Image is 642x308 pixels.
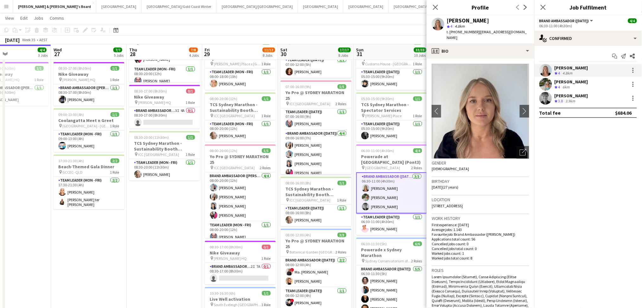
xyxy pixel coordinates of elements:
[3,14,16,22] a: View
[432,160,529,166] h3: Gender
[217,0,298,13] button: [GEOGRAPHIC_DATA]/[GEOGRAPHIC_DATA]
[447,18,489,23] div: [PERSON_NAME]
[517,146,529,159] div: Open photos pop-in
[628,18,637,23] span: 4/4
[365,259,411,263] span: Sydney Conservatorium of Music
[432,166,469,171] span: [DEMOGRAPHIC_DATA]
[534,3,642,11] h3: Job Fulfilment
[432,246,529,251] p: Cancelled jobs total count: 0
[562,71,574,76] div: 4.8km
[286,233,311,237] span: 08:00-12:00 (4h)
[205,221,276,243] app-card-role: Team Leader (Mon - Fri)1/108:00-20:00 (12h)[PERSON_NAME]
[389,0,434,13] button: [GEOGRAPHIC_DATA]
[262,245,271,249] span: 0/1
[96,0,142,13] button: [GEOGRAPHIC_DATA]
[205,296,276,302] h3: Live Well activation
[447,29,480,34] span: t. [PHONE_NUMBER]
[290,250,336,254] span: Botanical Garden [GEOGRAPHIC_DATA]
[281,257,352,287] app-card-role: Brand Ambassador ([DATE])2/208:00-12:00 (4h)!Ma. [PERSON_NAME][PERSON_NAME]
[13,0,96,13] button: [PERSON_NAME] & [PERSON_NAME]'s Board
[451,24,453,29] span: 4
[281,238,352,249] h3: Yo Pro @ SYDNEY MARATHON 25
[615,110,632,116] div: $684.06
[555,79,588,85] div: [PERSON_NAME]
[432,237,529,241] p: Applications total count: 56
[205,263,276,285] app-card-role: Brand Ambassador ([PERSON_NAME])2I7A0/108:30-17:00 (8h30m)
[205,250,276,256] h3: Nike Giveaway
[432,178,529,184] h3: Birthday
[50,15,64,21] span: Comms
[210,291,236,296] span: 10:30-16:30 (6h)
[47,14,67,22] a: Comms
[539,18,589,23] span: Brand Ambassador (Sunday)
[290,299,294,303] span: !
[5,15,14,21] span: View
[558,71,560,75] span: 4
[564,99,577,104] div: 3.9km
[558,85,560,89] span: 4
[432,64,529,159] img: Crew avatar or photo
[539,23,637,28] div: 06:30-11:00 (4h30m)
[298,0,343,13] button: [GEOGRAPHIC_DATA]
[432,197,529,202] h3: Location
[432,185,459,189] span: [DATE] (27 years)
[18,14,30,22] a: Edit
[214,302,262,307] span: South Eveleigh [GEOGRAPHIC_DATA]
[432,251,529,256] p: Worked jobs count: 1
[356,247,427,258] h3: Powerade x Sydney Marathon
[290,268,294,272] span: !
[411,259,422,263] span: 2 Roles
[454,24,466,29] span: 4.8km
[558,99,563,103] span: 3.8
[39,37,48,42] div: AEST
[338,233,346,237] span: 3/3
[361,241,387,246] span: 06:30-11:30 (5h)
[555,65,588,71] div: [PERSON_NAME]
[34,15,43,21] span: Jobs
[432,227,529,232] p: Average jobs: 1.143
[413,241,422,246] span: 6/6
[142,0,217,13] button: [GEOGRAPHIC_DATA]/Gold Coast Winter
[21,37,37,42] span: Week 35
[262,302,271,307] span: 1 Role
[432,215,529,221] h3: Work history
[432,232,529,237] p: Favourite job: Brand Ambassador ([PERSON_NAME])
[447,29,527,40] span: | [EMAIL_ADDRESS][DOMAIN_NAME]
[356,214,427,235] app-card-role: Team Leader ([DATE])1/106:30-11:00 (4h30m)[PERSON_NAME]
[432,241,529,246] p: Cancelled jobs count: 0
[539,18,594,23] button: Brand Ambassador ([DATE])
[432,256,529,260] p: Worked jobs total count: 8
[555,93,588,99] div: [PERSON_NAME]
[31,14,46,22] a: Jobs
[5,37,20,43] div: [DATE]
[427,3,534,11] h3: Profile
[205,241,276,285] app-job-card: 08:30-17:00 (8h30m)0/1Nike Giveaway [PERSON_NAME] HQ1 RoleBrand Ambassador ([PERSON_NAME])2I7A0/1...
[336,250,346,254] span: 2 Roles
[539,110,561,116] div: Total fee
[427,43,534,59] div: Bio
[343,0,389,13] button: [GEOGRAPHIC_DATA]
[534,31,642,46] div: Confirmed
[210,245,243,249] span: 08:30-17:00 (8h30m)
[262,291,271,296] span: 1/1
[432,203,463,208] span: [STREET_ADDRESS]
[432,267,529,273] h3: Roles
[562,85,571,90] div: 6km
[214,256,247,261] span: [PERSON_NAME] HQ
[20,15,28,21] span: Edit
[432,222,529,227] p: First experience: [DATE]
[262,256,271,261] span: 1 Role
